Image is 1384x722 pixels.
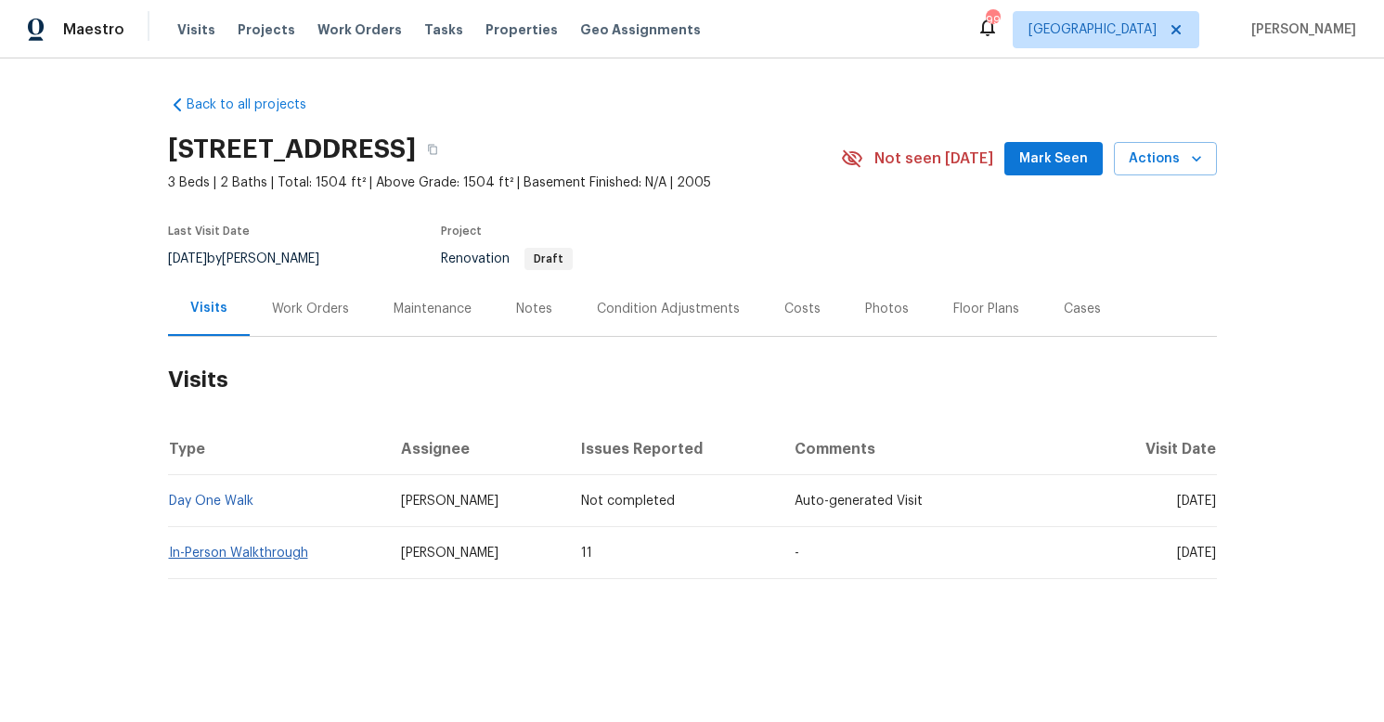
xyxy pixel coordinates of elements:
span: 11 [581,547,592,560]
div: 99 [986,11,999,30]
button: Mark Seen [1004,142,1103,176]
span: Geo Assignments [580,20,701,39]
span: Properties [485,20,558,39]
div: Costs [784,300,821,318]
span: [PERSON_NAME] [401,495,498,508]
span: Work Orders [317,20,402,39]
span: 3 Beds | 2 Baths | Total: 1504 ft² | Above Grade: 1504 ft² | Basement Finished: N/A | 2005 [168,174,841,192]
div: Photos [865,300,909,318]
h2: [STREET_ADDRESS] [168,140,416,159]
a: Back to all projects [168,96,346,114]
div: Cases [1064,300,1101,318]
th: Comments [780,423,1094,475]
div: Maintenance [394,300,472,318]
span: Renovation [441,252,573,265]
span: Mark Seen [1019,148,1088,171]
span: - [795,547,799,560]
span: [DATE] [1177,547,1216,560]
span: Last Visit Date [168,226,250,237]
button: Copy Address [416,133,449,166]
span: Maestro [63,20,124,39]
div: Visits [190,299,227,317]
span: Not seen [DATE] [874,149,993,168]
span: Draft [526,253,571,264]
span: Actions [1129,148,1202,171]
span: [GEOGRAPHIC_DATA] [1028,20,1157,39]
span: Auto-generated Visit [795,495,923,508]
span: Project [441,226,482,237]
th: Issues Reported [566,423,780,475]
div: Work Orders [272,300,349,318]
th: Assignee [386,423,566,475]
th: Visit Date [1094,423,1216,475]
span: [DATE] [168,252,207,265]
h2: Visits [168,337,1217,423]
span: Tasks [424,23,463,36]
div: Floor Plans [953,300,1019,318]
span: Not completed [581,495,675,508]
span: [PERSON_NAME] [1244,20,1356,39]
div: by [PERSON_NAME] [168,248,342,270]
div: Notes [516,300,552,318]
a: In-Person Walkthrough [169,547,308,560]
button: Actions [1114,142,1217,176]
a: Day One Walk [169,495,253,508]
div: Condition Adjustments [597,300,740,318]
span: Projects [238,20,295,39]
span: [DATE] [1177,495,1216,508]
th: Type [168,423,387,475]
span: [PERSON_NAME] [401,547,498,560]
span: Visits [177,20,215,39]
